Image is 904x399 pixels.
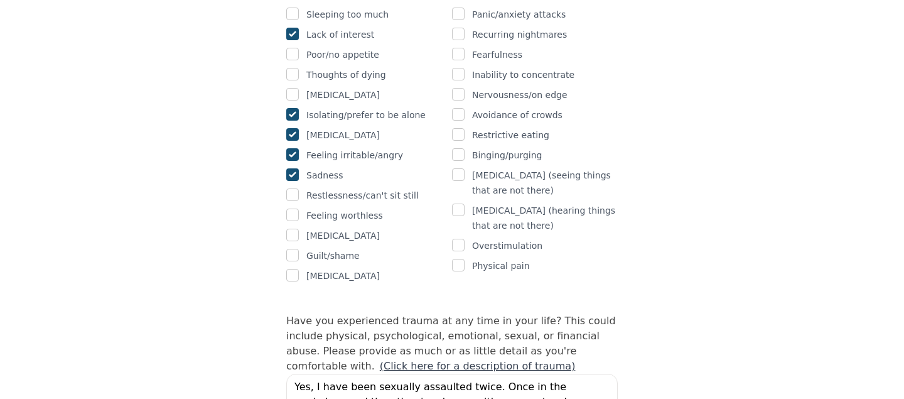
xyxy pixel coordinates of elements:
[380,360,576,372] a: (Click here for a description of trauma)
[306,148,403,163] p: Feeling irritable/angry
[472,47,522,62] p: Fearfulness
[472,67,574,82] p: Inability to concentrate
[472,203,618,233] p: [MEDICAL_DATA] (hearing things that are not there)
[306,208,383,223] p: Feeling worthless
[472,258,530,273] p: Physical pain
[306,7,389,22] p: Sleeping too much
[286,315,616,372] label: Have you experienced trauma at any time in your life? This could include physical, psychological,...
[472,27,567,42] p: Recurring nightmares
[306,27,374,42] p: Lack of interest
[306,248,360,263] p: Guilt/shame
[472,87,568,102] p: Nervousness/on edge
[306,87,380,102] p: [MEDICAL_DATA]
[472,238,542,253] p: Overstimulation
[306,168,343,183] p: Sadness
[306,67,386,82] p: Thoughts of dying
[472,7,566,22] p: Panic/anxiety attacks
[306,47,379,62] p: Poor/no appetite
[472,168,618,198] p: [MEDICAL_DATA] (seeing things that are not there)
[306,188,419,203] p: Restlessness/can't sit still
[472,107,562,123] p: Avoidance of crowds
[306,228,380,243] p: [MEDICAL_DATA]
[472,128,549,143] p: Restrictive eating
[306,268,380,283] p: [MEDICAL_DATA]
[472,148,542,163] p: Binging/purging
[306,107,426,123] p: Isolating/prefer to be alone
[306,128,380,143] p: [MEDICAL_DATA]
